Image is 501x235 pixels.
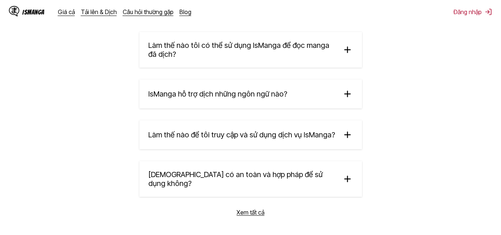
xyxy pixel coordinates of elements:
[454,8,492,16] button: Đăng nhập
[81,8,117,16] a: Tải lên & Dịch
[139,79,362,108] summary: IsManga hỗ trợ dịch những ngôn ngữ nào?
[148,41,329,59] font: Làm thế nào tôi có thể sử dụng IsManga để đọc manga đã dịch?
[9,6,19,16] img: Logo IsManga
[9,6,58,18] a: Logo IsMangaIsManga
[342,44,353,55] img: cộng thêm
[139,120,362,149] summary: Làm thế nào để tôi truy cập và sử dụng dịch vụ IsManga?
[342,129,353,140] img: cộng thêm
[342,88,353,99] img: cộng thêm
[148,170,323,188] font: [DEMOGRAPHIC_DATA] có an toàn và hợp pháp để sử dụng không?
[148,89,287,98] font: IsManga hỗ trợ dịch những ngôn ngữ nào?
[139,32,362,68] summary: Làm thế nào tôi có thể sử dụng IsManga để đọc manga đã dịch?
[139,161,362,197] summary: [DEMOGRAPHIC_DATA] có an toàn và hợp pháp để sử dụng không?
[22,9,45,16] font: IsManga
[342,173,353,185] img: cộng thêm
[485,8,492,16] img: Đăng xuất
[179,8,191,16] a: Blog
[148,130,335,139] font: Làm thế nào để tôi truy cập và sử dụng dịch vụ IsManga?
[454,8,482,16] font: Đăng nhập
[58,8,75,16] a: Giá cả
[123,8,174,16] a: Câu hỏi thường gặp
[237,209,264,216] a: Xem tất cả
